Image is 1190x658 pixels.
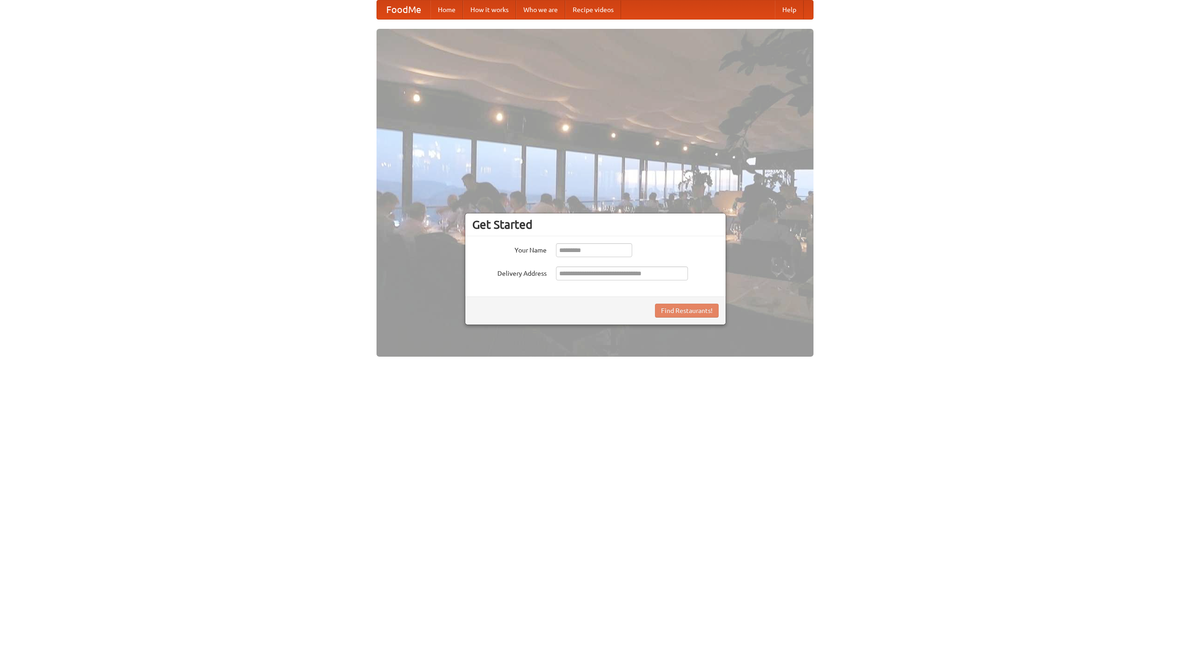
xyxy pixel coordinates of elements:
label: Delivery Address [472,266,547,278]
button: Find Restaurants! [655,304,719,318]
h3: Get Started [472,218,719,232]
label: Your Name [472,243,547,255]
a: Help [775,0,804,19]
a: Who we are [516,0,565,19]
a: Home [430,0,463,19]
a: FoodMe [377,0,430,19]
a: How it works [463,0,516,19]
a: Recipe videos [565,0,621,19]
